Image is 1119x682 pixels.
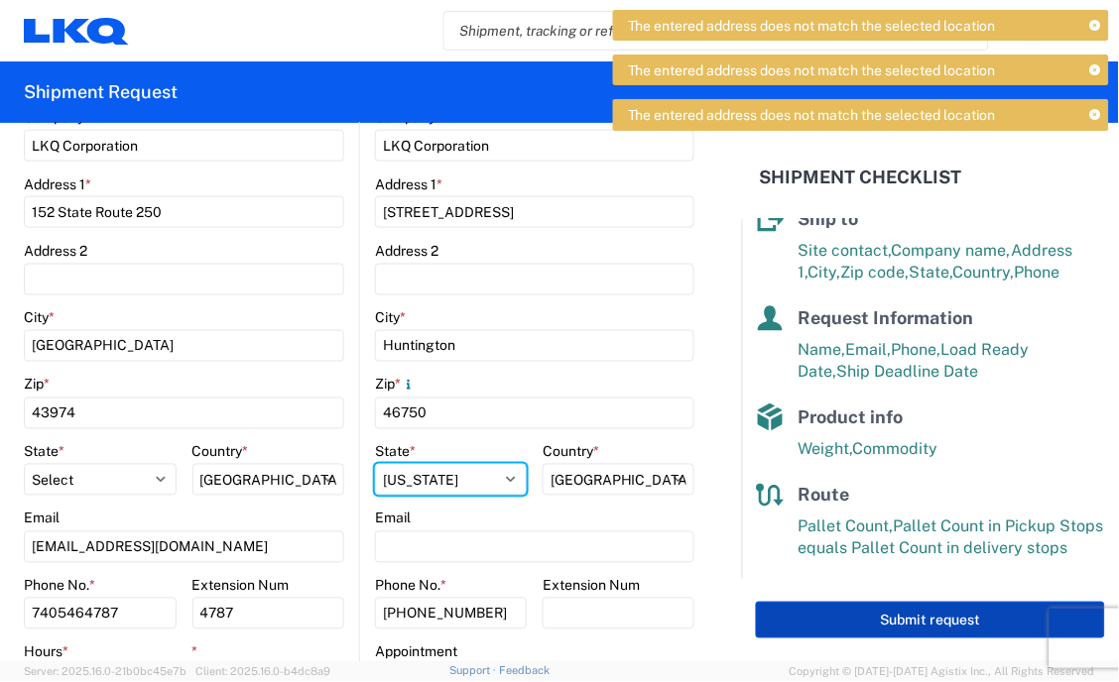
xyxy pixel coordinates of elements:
[628,106,996,124] span: The entered address does not match the selected location
[910,263,953,282] span: State,
[24,376,50,394] label: Zip
[543,577,640,595] label: Extension Num
[837,362,979,381] span: Ship Deadline Date
[543,443,599,461] label: Country
[790,663,1095,681] span: Copyright © [DATE]-[DATE] Agistix Inc., All Rights Reserved
[799,208,859,229] span: Ship to
[24,242,87,260] label: Address 2
[450,665,500,677] a: Support
[799,516,1104,557] span: Pallet Count in Pickup Stops equals Pallet Count in delivery stops
[375,376,417,394] label: Zip
[628,17,996,35] span: The entered address does not match the selected location
[195,666,330,678] span: Client: 2025.16.0-b4dc8a9
[24,577,95,595] label: Phone No.
[799,516,894,535] span: Pallet Count,
[24,80,178,104] h2: Shipment Request
[628,61,996,79] span: The entered address does not match the selected location
[444,12,958,50] input: Shipment, tracking or reference number
[192,443,249,461] label: Country
[846,340,892,359] span: Email,
[799,484,850,505] span: Route
[808,263,841,282] span: City,
[799,340,846,359] span: Name,
[375,510,411,527] label: Email
[799,307,974,328] span: Request Information
[375,242,438,260] label: Address 2
[24,443,64,461] label: State
[192,577,290,595] label: Extension Num
[853,439,938,458] span: Commodity
[799,439,853,458] span: Weight,
[1015,263,1060,282] span: Phone
[24,666,186,678] span: Server: 2025.16.0-21b0bc45e7b
[799,406,904,427] span: Product info
[760,166,962,189] h2: Shipment Checklist
[892,340,941,359] span: Phone,
[375,443,416,461] label: State
[375,175,442,193] label: Address 1
[499,665,550,677] a: Feedback
[375,643,457,661] label: Appointment
[841,263,910,282] span: Zip code,
[24,510,60,527] label: Email
[24,643,68,661] label: Hours
[375,309,406,327] label: City
[24,309,55,327] label: City
[953,263,1015,282] span: Country,
[375,577,446,595] label: Phone No.
[24,175,91,193] label: Address 1
[756,602,1105,638] button: Submit request
[892,241,1012,260] span: Company name,
[799,241,892,260] span: Site contact,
